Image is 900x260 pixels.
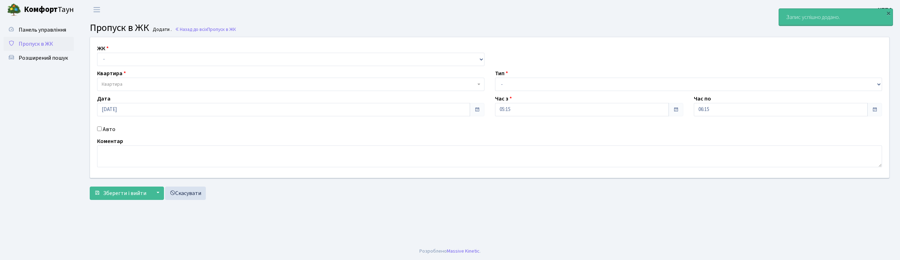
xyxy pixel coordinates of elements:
span: Пропуск в ЖК [19,40,53,48]
a: Панель управління [4,23,74,37]
label: Тип [495,69,508,78]
label: Коментар [97,137,123,145]
a: Скасувати [165,187,206,200]
span: Панель управління [19,26,66,34]
div: Запис успішно додано. [779,9,893,26]
label: Дата [97,95,110,103]
img: logo.png [7,3,21,17]
a: Пропуск в ЖК [4,37,74,51]
label: ЖК [97,44,109,53]
label: Квартира [97,69,126,78]
b: Комфорт [24,4,58,15]
span: Квартира [102,81,122,88]
span: Розширений пошук [19,54,68,62]
label: Час по [694,95,711,103]
button: Зберегти і вийти [90,187,151,200]
label: Час з [495,95,512,103]
button: Переключити навігацію [88,4,106,15]
label: Авто [103,125,115,134]
span: Пропуск в ЖК [207,26,236,33]
div: Розроблено . [419,247,481,255]
a: КПП4 [878,6,892,14]
span: Пропуск в ЖК [90,21,149,35]
div: × [885,9,892,17]
span: Зберегти і вийти [103,189,146,197]
span: Таун [24,4,74,16]
a: Назад до всіхПропуск в ЖК [175,26,236,33]
small: Додати . [151,27,172,33]
a: Massive Kinetic [447,247,480,255]
a: Розширений пошук [4,51,74,65]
